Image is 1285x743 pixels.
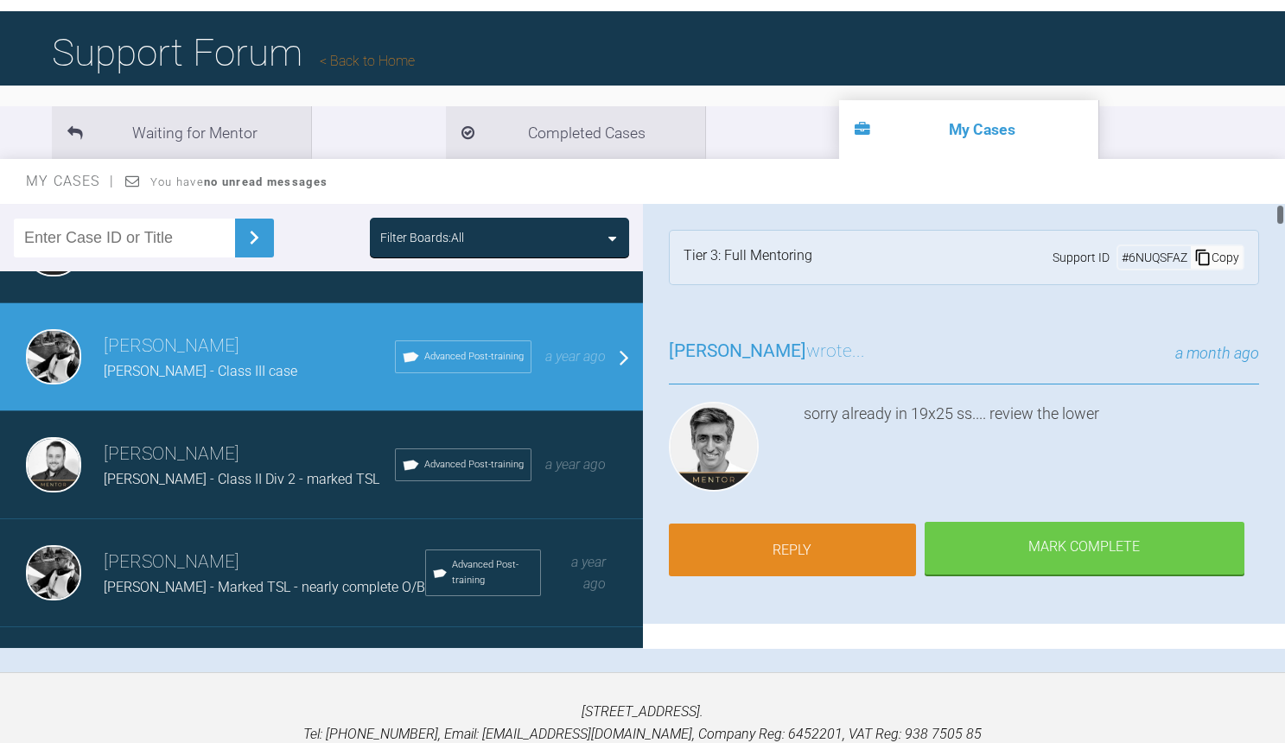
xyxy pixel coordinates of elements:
[26,545,81,600] img: David Birkin
[424,457,524,473] span: Advanced Post-training
[104,548,425,577] h3: [PERSON_NAME]
[669,340,806,361] span: [PERSON_NAME]
[104,471,379,487] span: [PERSON_NAME] - Class II Div 2 - marked TSL
[240,224,268,251] img: chevronRight.28bd32b0.svg
[1191,246,1243,269] div: Copy
[669,524,916,577] a: Reply
[669,337,865,366] h3: wrote...
[925,522,1244,575] div: Mark Complete
[1175,344,1259,362] span: a month ago
[104,579,425,595] span: [PERSON_NAME] - Marked TSL - nearly complete O/B
[204,175,328,188] strong: no unread messages
[150,175,328,188] span: You have
[104,363,297,379] span: [PERSON_NAME] - Class III case
[424,349,524,365] span: Advanced Post-training
[452,557,534,588] span: Advanced Post-training
[804,402,1260,499] div: sorry already in 19x25 ss.... review the lower
[669,402,759,492] img: Asif Chatoo
[839,100,1098,159] li: My Cases
[545,348,606,365] span: a year ago
[26,173,115,189] span: My Cases
[1118,248,1191,267] div: # 6NUQSFAZ
[571,554,606,593] span: a year ago
[380,228,464,247] div: Filter Boards: All
[52,106,311,159] li: Waiting for Mentor
[545,456,606,473] span: a year ago
[320,53,415,69] a: Back to Home
[446,106,705,159] li: Completed Cases
[1053,248,1110,267] span: Support ID
[684,244,812,270] div: Tier 3: Full Mentoring
[104,440,395,469] h3: [PERSON_NAME]
[14,219,235,257] input: Enter Case ID or Title
[52,22,415,83] h1: Support Forum
[26,437,81,492] img: Greg Souster
[104,332,395,361] h3: [PERSON_NAME]
[26,329,81,384] img: David Birkin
